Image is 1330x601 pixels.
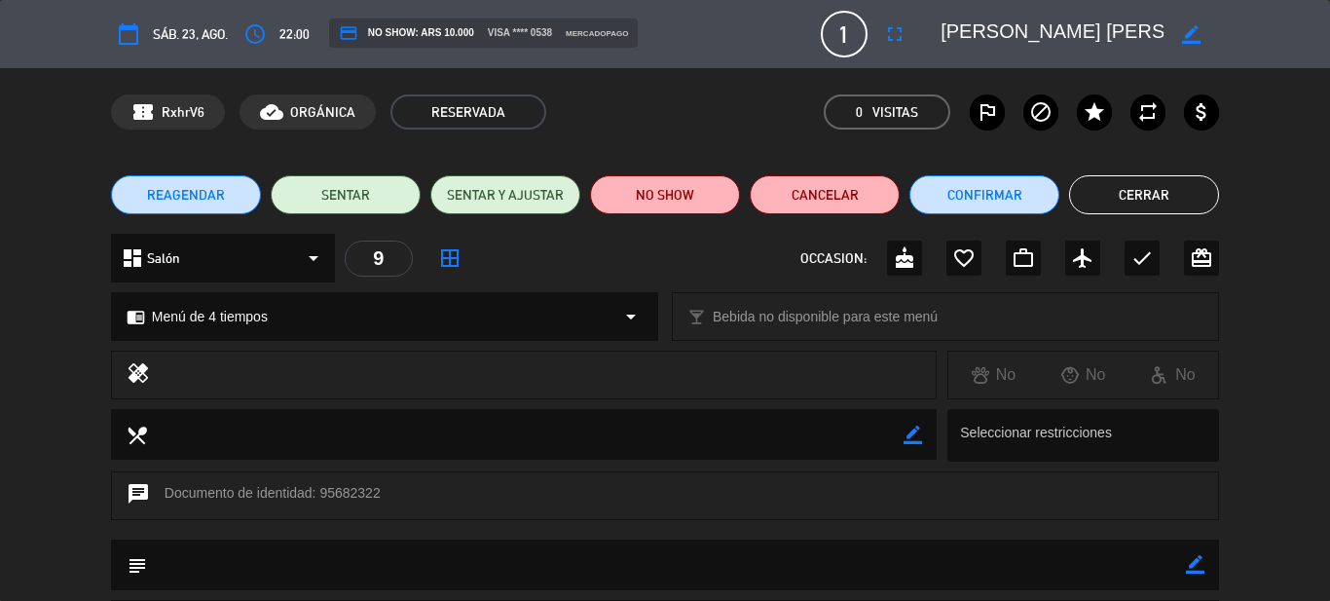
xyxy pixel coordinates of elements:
[1128,362,1218,388] div: No
[430,175,580,214] button: SENTAR Y AJUSTAR
[904,426,922,444] i: border_color
[877,17,912,52] button: fullscreen
[126,424,147,445] i: local_dining
[619,305,643,328] i: arrow_drop_down
[243,22,267,46] i: access_time
[909,175,1059,214] button: Confirmar
[131,100,155,124] span: confirmation_number
[1136,100,1160,124] i: repeat
[976,100,999,124] i: outlined_flag
[127,361,150,389] i: healing
[952,246,976,270] i: favorite_border
[821,11,868,57] span: 1
[750,175,900,214] button: Cancelar
[147,185,225,206] span: REAGENDAR
[152,306,268,328] span: Menú de 4 tiempos
[1186,555,1204,574] i: border_color
[302,246,325,270] i: arrow_drop_down
[111,175,261,214] button: REAGENDAR
[339,23,358,43] i: credit_card
[147,247,180,270] span: Salón
[1130,246,1154,270] i: check
[127,308,145,326] i: chrome_reader_mode
[1039,362,1128,388] div: No
[1190,246,1213,270] i: card_giftcard
[856,101,863,124] span: 0
[1012,246,1035,270] i: work_outline
[271,175,421,214] button: SENTAR
[713,306,938,328] span: Bebida no disponible para este menú
[948,362,1038,388] div: No
[1029,100,1053,124] i: block
[800,247,867,270] span: OCCASION:
[1190,100,1213,124] i: attach_money
[1071,246,1094,270] i: airplanemode_active
[687,308,706,326] i: local_bar
[1083,100,1106,124] i: star
[1069,175,1219,214] button: Cerrar
[238,17,273,52] button: access_time
[438,246,462,270] i: border_all
[279,23,310,46] span: 22:00
[566,27,628,40] span: mercadopago
[893,246,916,270] i: cake
[162,101,204,124] span: RxhrV6
[339,23,474,43] span: NO SHOW: ARS 10.000
[127,482,150,509] i: chat
[111,471,1219,520] div: Documento de identidad: 95682322
[290,101,355,124] span: ORGÁNICA
[153,23,228,46] span: sáb. 23, ago.
[345,241,413,277] div: 9
[590,175,740,214] button: NO SHOW
[121,246,144,270] i: dashboard
[883,22,906,46] i: fullscreen
[390,94,546,130] span: RESERVADA
[260,100,283,124] i: cloud_done
[872,101,918,124] em: Visitas
[111,17,146,52] button: calendar_today
[126,554,147,576] i: subject
[1182,25,1201,44] i: border_color
[117,22,140,46] i: calendar_today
